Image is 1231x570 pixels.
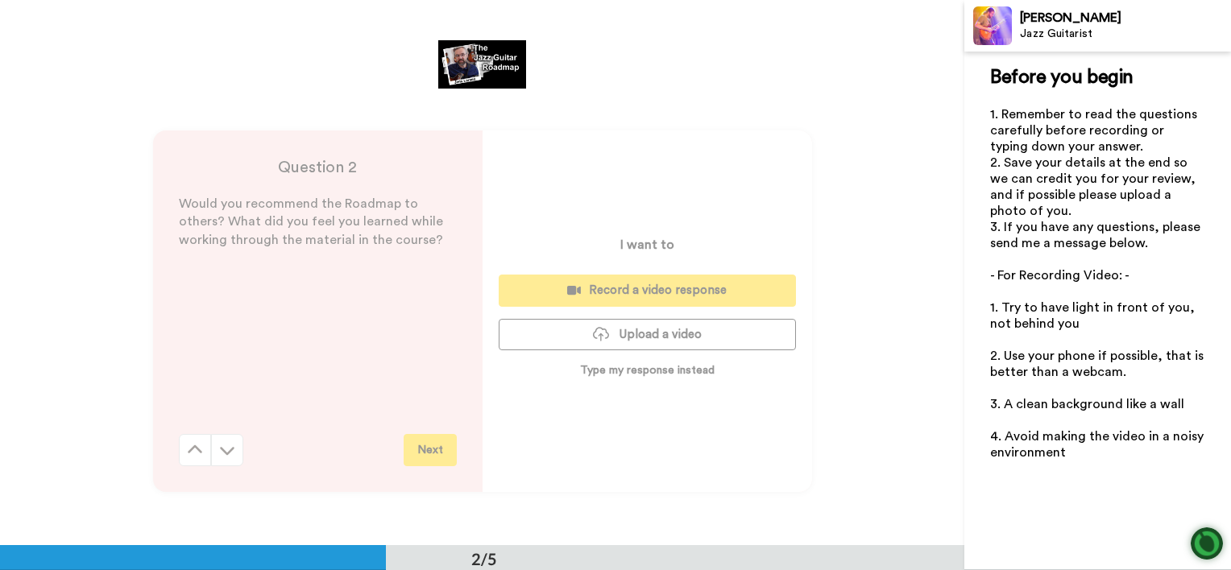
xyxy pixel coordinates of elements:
[973,6,1012,45] img: Profile Image
[1020,27,1230,41] div: Jazz Guitarist
[620,235,674,254] p: I want to
[499,275,796,306] button: Record a video response
[499,319,796,350] button: Upload a video
[990,156,1199,217] span: 2. Save your details at the end so we can credit you for your review, and if possible please uplo...
[990,108,1200,153] span: 1. Remember to read the questions carefully before recording or typing down your answer.
[990,269,1129,282] span: - For Recording Video: -
[990,301,1198,330] span: 1. Try to have light in front of you, not behind you
[179,197,446,247] span: Would you recommend the Roadmap to others? What did you feel you learned while working through th...
[446,547,523,570] div: 2/5
[990,430,1207,459] span: 4. Avoid making the video in a noisy environment
[580,362,715,378] p: Type my response instead
[179,156,457,179] h4: Question 2
[990,68,1133,87] span: Before you begin
[404,434,457,466] button: Next
[990,221,1204,250] span: 3. If you have any questions, please send me a message below.
[990,349,1207,378] span: 2. Use your phone if possible, that is better than a webcam.
[990,398,1184,411] span: 3. A clean background like a wall
[1020,10,1230,26] div: [PERSON_NAME]
[512,282,783,299] div: Record a video response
